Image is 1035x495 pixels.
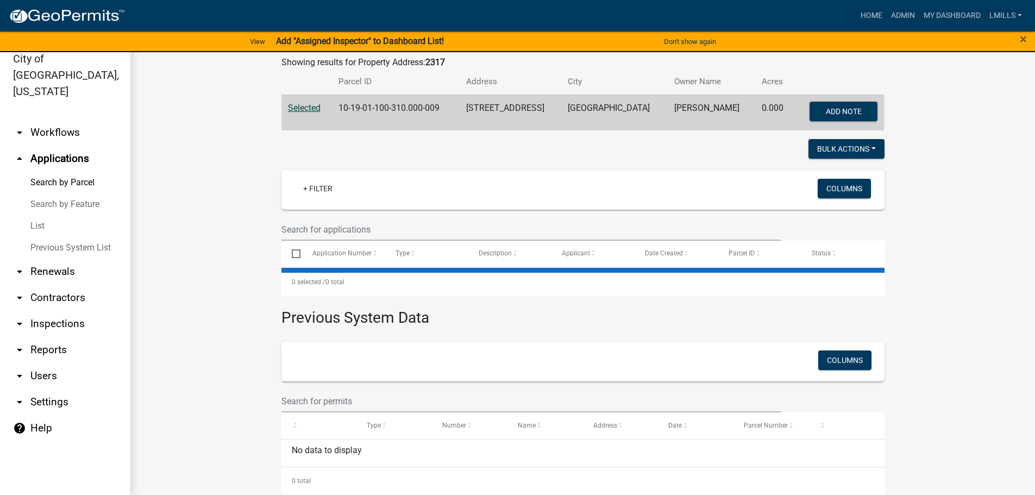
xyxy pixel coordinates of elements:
i: arrow_drop_down [13,265,26,278]
datatable-header-cell: Type [385,241,468,267]
td: [GEOGRAPHIC_DATA] [561,95,667,130]
datatable-header-cell: Address [583,412,658,438]
datatable-header-cell: Number [432,412,507,438]
strong: Add "Assigned Inspector" to Dashboard List! [276,36,444,46]
datatable-header-cell: Applicant [551,241,635,267]
input: Search for applications [281,218,781,241]
button: Columns [818,350,871,370]
span: Parcel ID [729,249,755,257]
button: Columns [818,179,871,198]
a: lmills [985,5,1026,26]
td: [PERSON_NAME] [668,95,755,130]
a: + Filter [294,179,341,198]
div: Showing results for Property Address: [281,56,885,69]
datatable-header-cell: Description [468,241,551,267]
strong: 2317 [425,57,445,67]
td: [STREET_ADDRESS] [460,95,562,130]
th: Acres [755,69,794,95]
i: arrow_drop_down [13,291,26,304]
span: Type [367,422,381,429]
div: 0 total [281,467,885,494]
a: Home [856,5,887,26]
button: Close [1020,33,1027,46]
button: Don't show again [660,33,720,51]
th: Parcel ID [332,69,460,95]
th: Address [460,69,562,95]
a: My Dashboard [919,5,985,26]
datatable-header-cell: Parcel Number [733,412,809,438]
span: Parcel Number [744,422,788,429]
a: Selected [288,103,321,113]
datatable-header-cell: Date Created [635,241,718,267]
h3: Previous System Data [281,296,885,329]
i: arrow_drop_down [13,317,26,330]
span: × [1020,32,1027,47]
datatable-header-cell: Name [507,412,583,438]
i: help [13,422,26,435]
span: Name [518,422,536,429]
span: 0 selected / [292,278,325,286]
span: Number [442,422,466,429]
span: Type [396,249,410,257]
span: Address [593,422,617,429]
datatable-header-cell: Type [356,412,432,438]
datatable-header-cell: Status [801,241,884,267]
th: City [561,69,667,95]
i: arrow_drop_down [13,369,26,383]
span: Date [668,422,682,429]
span: Add Note [826,106,862,115]
button: Bulk Actions [808,139,885,159]
i: arrow_drop_down [13,343,26,356]
i: arrow_drop_down [13,396,26,409]
span: Status [812,249,831,257]
button: Add Note [810,102,877,121]
datatable-header-cell: Select [281,241,302,267]
span: Application Number [312,249,372,257]
span: Description [479,249,512,257]
datatable-header-cell: Parcel ID [718,241,801,267]
td: 10-19-01-100-310.000-009 [332,95,460,130]
th: Owner Name [668,69,755,95]
datatable-header-cell: Date [658,412,733,438]
input: Search for permits [281,390,781,412]
div: No data to display [281,440,885,467]
td: 0.000 [755,95,794,130]
a: View [246,33,269,51]
datatable-header-cell: Application Number [302,241,385,267]
i: arrow_drop_down [13,126,26,139]
div: 0 total [281,268,885,296]
span: Date Created [645,249,683,257]
i: arrow_drop_up [13,152,26,165]
a: Admin [887,5,919,26]
span: Applicant [562,249,590,257]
